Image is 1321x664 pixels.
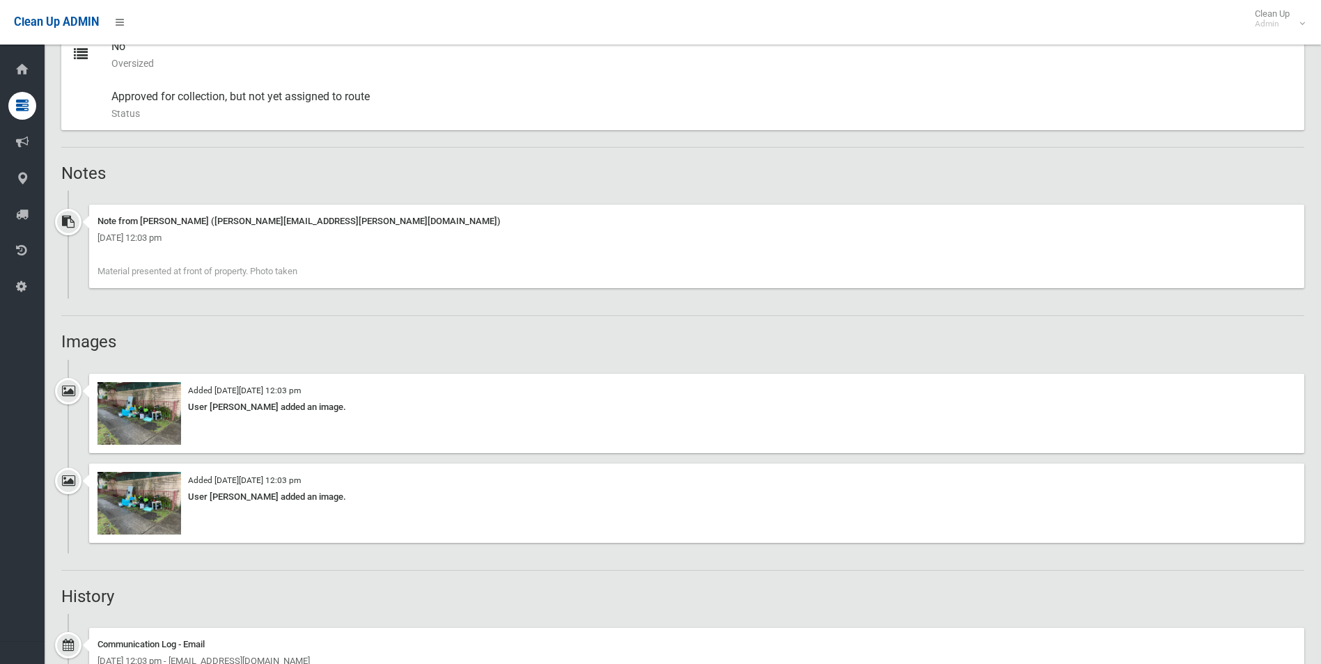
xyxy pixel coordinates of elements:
small: Oversized [111,55,1293,72]
small: Admin [1255,19,1290,29]
div: [DATE] 12:03 pm [97,230,1296,246]
div: No [111,30,1293,80]
h2: Notes [61,164,1304,182]
div: User [PERSON_NAME] added an image. [97,399,1296,416]
small: Added [DATE][DATE] 12:03 pm [188,386,301,395]
small: Status [111,105,1293,122]
div: Communication Log - Email [97,636,1296,653]
small: Added [DATE][DATE] 12:03 pm [188,475,301,485]
img: image.jpg [97,472,181,535]
span: Clean Up [1248,8,1304,29]
h2: Images [61,333,1304,351]
div: Note from [PERSON_NAME] ([PERSON_NAME][EMAIL_ADDRESS][PERSON_NAME][DOMAIN_NAME]) [97,213,1296,230]
div: User [PERSON_NAME] added an image. [97,489,1296,505]
img: image.jpg [97,382,181,445]
span: Clean Up ADMIN [14,15,99,29]
h2: History [61,587,1304,606]
span: Material presented at front of property. Photo taken [97,266,297,276]
div: Approved for collection, but not yet assigned to route [111,80,1293,130]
